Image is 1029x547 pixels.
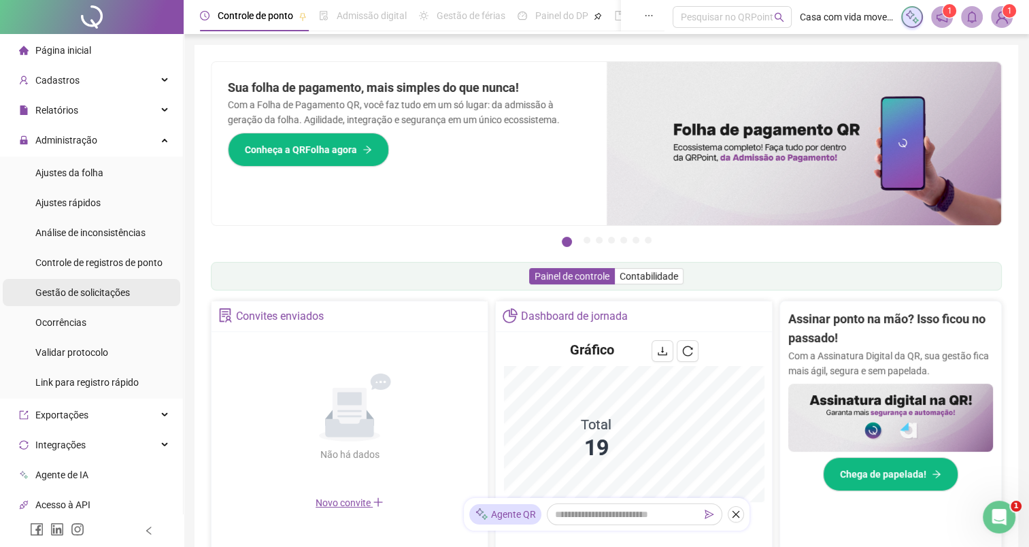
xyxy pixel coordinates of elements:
span: Controle de ponto [218,10,293,21]
span: export [19,410,29,420]
span: Ajustes rápidos [35,197,101,208]
span: api [19,500,29,510]
h2: Sua folha de pagamento, mais simples do que nunca! [228,78,590,97]
span: file-done [319,11,328,20]
span: sync [19,440,29,450]
span: Administração [35,135,97,146]
span: ellipsis [644,11,654,20]
sup: 1 [943,4,956,18]
span: Conheça a QRFolha agora [245,142,357,157]
button: 6 [632,237,639,244]
span: clock-circle [200,11,209,20]
span: Chega de papelada! [840,467,926,482]
span: solution [218,308,233,322]
span: pushpin [594,12,602,20]
span: facebook [30,523,44,536]
button: 3 [596,237,603,244]
img: banner%2F8d14a306-6205-4263-8e5b-06e9a85ad873.png [607,62,1002,225]
span: arrow-right [362,145,372,154]
span: Controle de registros de ponto [35,257,163,268]
button: Chega de papelada! [823,457,958,491]
button: 5 [620,237,627,244]
span: search [774,12,784,22]
span: Validar protocolo [35,347,108,358]
button: 4 [608,237,615,244]
span: Ocorrências [35,317,86,328]
button: Conheça a QRFolha agora [228,133,389,167]
span: Gestão de solicitações [35,287,130,298]
img: banner%2F02c71560-61a6-44d4-94b9-c8ab97240462.png [788,384,993,452]
span: reload [682,346,693,357]
span: bell [966,11,978,23]
div: Convites enviados [236,305,324,328]
span: sun [419,11,428,20]
span: Análise de inconsistências [35,227,146,238]
img: sparkle-icon.fc2bf0ac1784a2077858766a79e2daf3.svg [905,10,920,24]
span: send [705,510,714,519]
span: close [731,510,741,519]
span: home [19,46,29,55]
span: pie-chart [503,308,517,322]
span: Novo convite [316,497,384,508]
sup: Atualize o seu contato no menu Meus Dados [1002,4,1016,18]
iframe: Intercom live chat [983,501,1015,533]
div: Não há dados [287,447,412,462]
span: Cadastros [35,75,80,86]
span: notification [936,11,948,23]
span: plus [373,497,384,508]
img: 82190 [992,7,1012,27]
span: Gestão de férias [437,10,505,21]
span: user-add [19,76,29,85]
div: Dashboard de jornada [521,305,628,328]
span: Página inicial [35,45,91,56]
span: Agente de IA [35,469,88,480]
h4: Gráfico [570,340,614,359]
button: 7 [645,237,652,244]
h2: Assinar ponto na mão? Isso ficou no passado! [788,310,993,348]
div: Agente QR [469,504,541,525]
span: Contabilidade [620,271,678,282]
p: Com a Folha de Pagamento QR, você faz tudo em um só lugar: da admissão à geração da folha. Agilid... [228,97,590,127]
span: instagram [71,523,84,536]
span: linkedin [50,523,64,536]
span: Painel do DP [535,10,588,21]
span: Acesso à API [35,499,90,510]
p: Com a Assinatura Digital da QR, sua gestão fica mais ágil, segura e sem papelada. [788,348,993,378]
span: arrow-right [932,469,941,479]
span: Link para registro rápido [35,377,139,388]
span: 1 [1011,501,1022,512]
button: 2 [584,237,590,244]
span: file [19,105,29,115]
span: dashboard [518,11,527,20]
span: Ajustes da folha [35,167,103,178]
span: Casa com vida moveis sob medida ltda [800,10,893,24]
span: download [657,346,668,357]
span: Relatórios [35,105,78,116]
span: lock [19,135,29,145]
span: Admissão digital [337,10,407,21]
span: Exportações [35,410,88,420]
button: 1 [562,237,572,247]
span: Painel de controle [535,271,609,282]
span: pushpin [299,12,307,20]
span: left [144,526,154,535]
span: Integrações [35,440,86,450]
span: book [614,11,624,20]
img: sparkle-icon.fc2bf0ac1784a2077858766a79e2daf3.svg [475,508,488,522]
span: 1 [947,6,952,16]
span: 1 [1007,6,1012,16]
